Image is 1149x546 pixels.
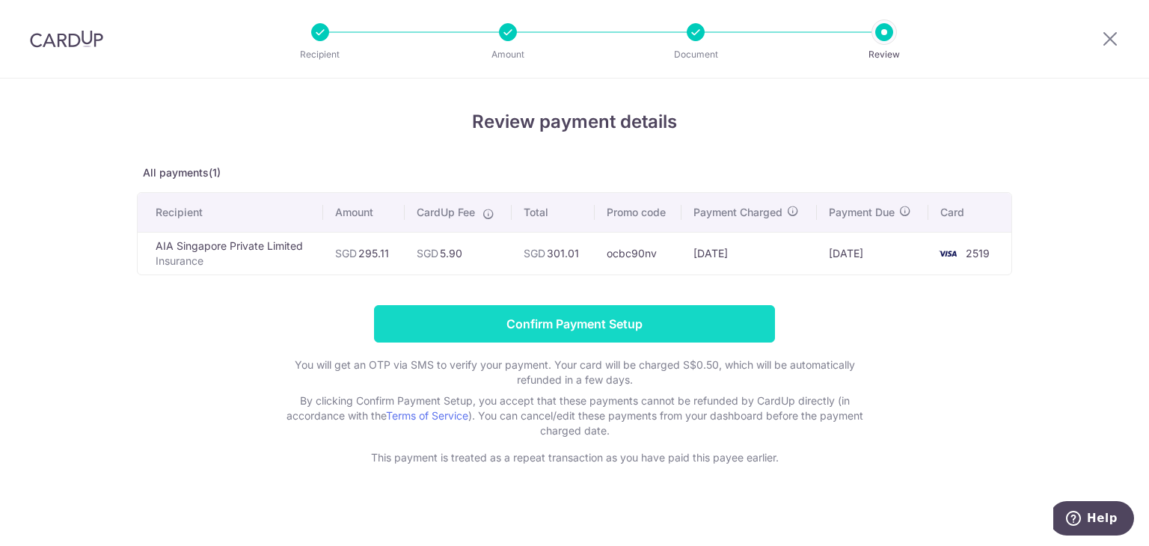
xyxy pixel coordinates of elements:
[453,47,563,62] p: Amount
[1053,501,1134,539] iframe: Opens a widget where you can find more information
[386,409,468,422] a: Terms of Service
[829,47,940,62] p: Review
[681,232,817,274] td: [DATE]
[417,205,475,220] span: CardUp Fee
[265,47,376,62] p: Recipient
[137,165,1012,180] p: All payments(1)
[817,232,928,274] td: [DATE]
[138,193,323,232] th: Recipient
[138,232,323,274] td: AIA Singapore Private Limited
[323,232,405,274] td: 295.11
[512,232,595,274] td: 301.01
[928,193,1011,232] th: Card
[693,205,782,220] span: Payment Charged
[640,47,751,62] p: Document
[374,305,775,343] input: Confirm Payment Setup
[323,193,405,232] th: Amount
[156,254,311,269] p: Insurance
[524,247,545,260] span: SGD
[30,30,103,48] img: CardUp
[829,205,895,220] span: Payment Due
[275,393,874,438] p: By clicking Confirm Payment Setup, you accept that these payments cannot be refunded by CardUp di...
[595,193,681,232] th: Promo code
[137,108,1012,135] h4: Review payment details
[966,247,990,260] span: 2519
[335,247,357,260] span: SGD
[933,245,963,263] img: <span class="translation_missing" title="translation missing: en.account_steps.new_confirm_form.b...
[275,450,874,465] p: This payment is treated as a repeat transaction as you have paid this payee earlier.
[512,193,595,232] th: Total
[405,232,511,274] td: 5.90
[595,232,681,274] td: ocbc90nv
[275,358,874,387] p: You will get an OTP via SMS to verify your payment. Your card will be charged S$0.50, which will ...
[417,247,438,260] span: SGD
